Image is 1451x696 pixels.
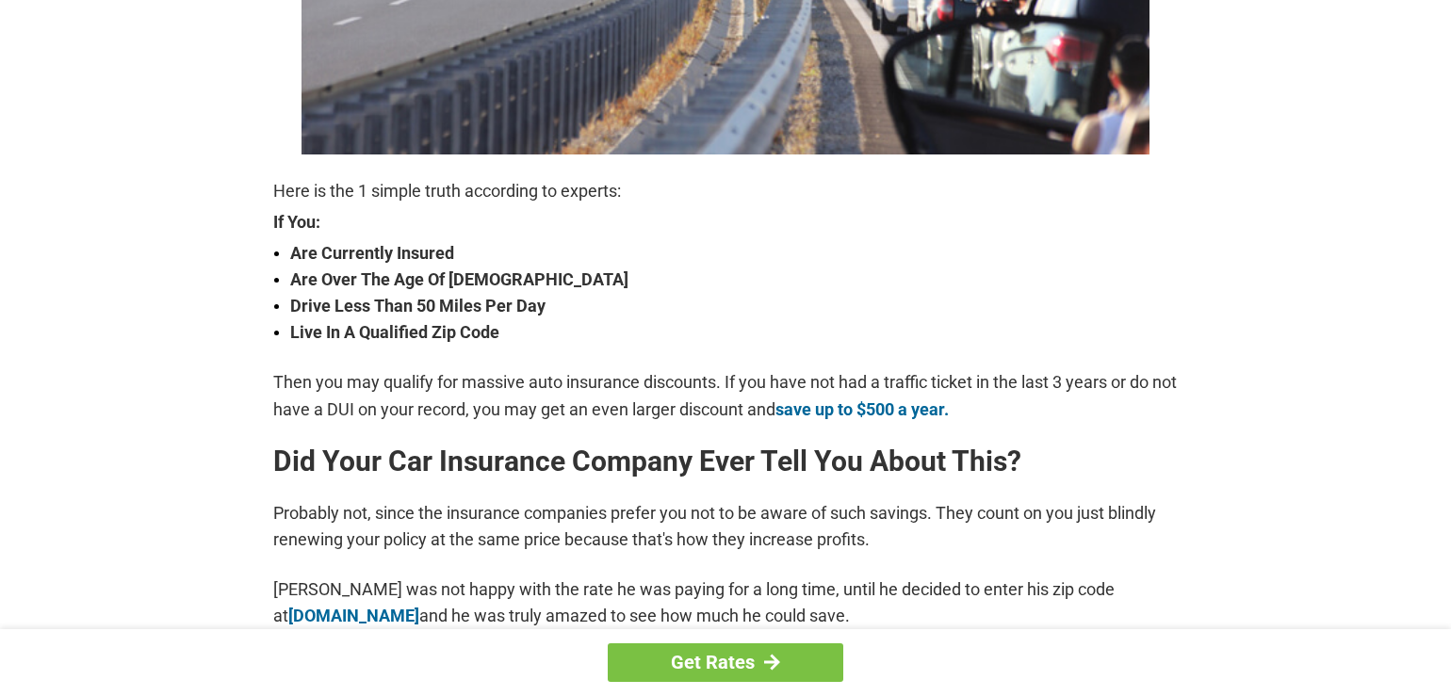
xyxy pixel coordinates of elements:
[273,576,1178,629] p: [PERSON_NAME] was not happy with the rate he was paying for a long time, until he decided to ente...
[290,240,1178,267] strong: Are Currently Insured
[273,500,1178,553] p: Probably not, since the insurance companies prefer you not to be aware of such savings. They coun...
[273,214,1178,231] strong: If You:
[273,178,1178,204] p: Here is the 1 simple truth according to experts:
[775,399,949,419] a: save up to $500 a year.
[608,643,843,682] a: Get Rates
[288,606,419,625] a: [DOMAIN_NAME]
[290,319,1178,346] strong: Live In A Qualified Zip Code
[290,293,1178,319] strong: Drive Less Than 50 Miles Per Day
[273,446,1178,477] h2: Did Your Car Insurance Company Ever Tell You About This?
[290,267,1178,293] strong: Are Over The Age Of [DEMOGRAPHIC_DATA]
[273,369,1178,422] p: Then you may qualify for massive auto insurance discounts. If you have not had a traffic ticket i...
